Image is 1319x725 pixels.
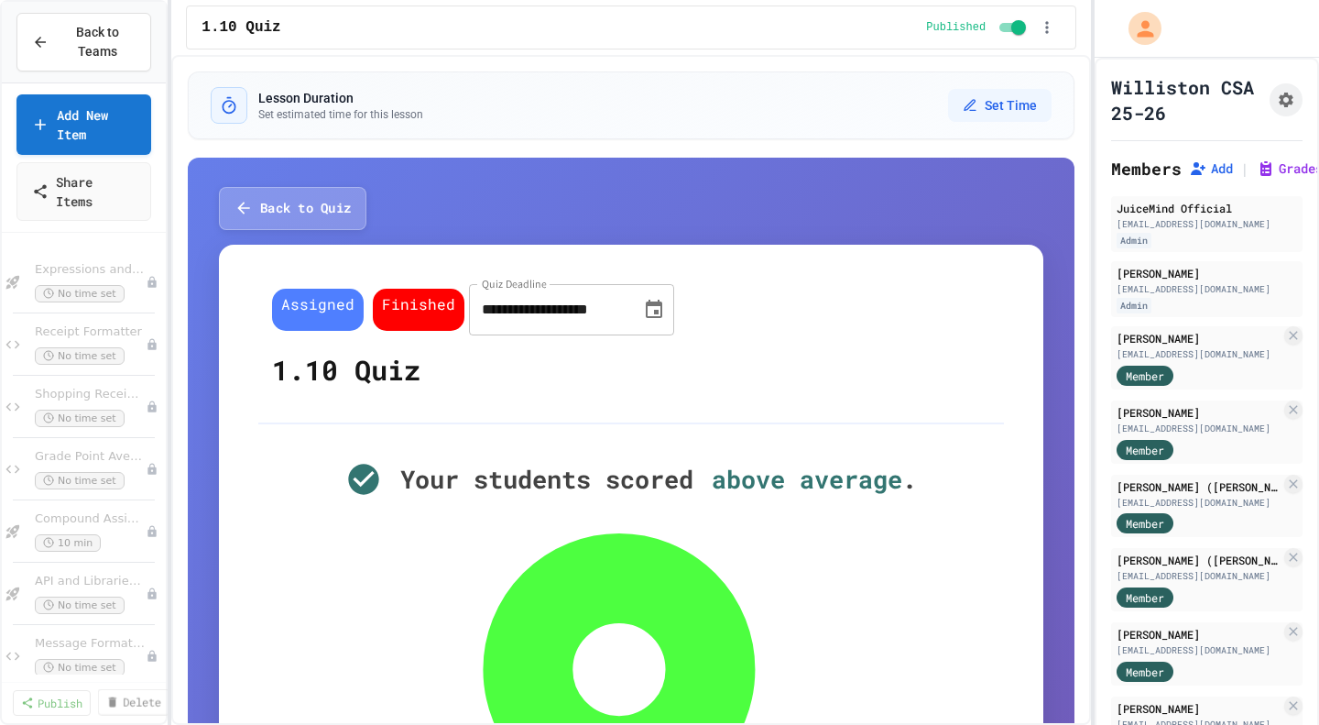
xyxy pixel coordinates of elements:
a: Publish [13,690,91,716]
span: API and Libraries - Topic 1.7 [35,574,146,589]
div: [PERSON_NAME] [1117,265,1297,281]
span: Finished [373,289,464,331]
span: Grade Point Average [35,449,146,465]
span: 10 min [35,534,101,552]
span: No time set [35,410,125,427]
span: 1.10 Quiz [202,16,280,38]
span: No time set [35,347,125,365]
div: My Account [1109,7,1166,49]
div: Unpublished [146,276,158,289]
div: [PERSON_NAME] [1117,404,1281,421]
div: [EMAIL_ADDRESS][DOMAIN_NAME] [1117,217,1297,231]
span: | [1240,158,1249,180]
div: [EMAIL_ADDRESS][DOMAIN_NAME] [1117,496,1281,510]
div: [PERSON_NAME] [1117,330,1281,346]
div: Admin [1117,298,1151,313]
div: Unpublished [146,338,158,351]
div: Unpublished [146,463,158,476]
div: [PERSON_NAME] [1117,700,1281,717]
iframe: chat widget [1242,652,1301,707]
p: Set estimated time for this lesson [258,107,423,122]
div: [PERSON_NAME] ([PERSON_NAME] [1117,552,1281,568]
span: Member [1126,368,1164,384]
iframe: chat widget [1167,572,1301,650]
span: Member [1126,442,1164,458]
div: [PERSON_NAME] [1117,626,1281,643]
span: Member [1126,589,1164,606]
span: Expressions and Assignment Statements [35,262,146,278]
div: [EMAIL_ADDRESS][DOMAIN_NAME] [1117,282,1297,296]
button: Add [1189,159,1233,178]
a: Share Items [16,162,151,221]
span: No time set [35,285,125,302]
div: [EMAIL_ADDRESS][DOMAIN_NAME] [1117,422,1281,435]
a: Add New Item [16,94,151,155]
span: Member [1126,515,1164,532]
div: Unpublished [146,650,158,663]
button: Assignment Settings [1270,83,1303,116]
h2: Members [1111,156,1182,181]
div: Unpublished [146,525,158,538]
button: Set Time [948,89,1052,122]
span: Compound Assignment Operators [35,511,146,527]
span: Published [926,20,986,35]
span: No time set [35,659,125,676]
div: Admin [1117,233,1151,248]
div: Unpublished [146,588,158,600]
div: [EMAIL_ADDRESS][DOMAIN_NAME] [1117,569,1281,583]
div: Your students scored . [267,461,995,499]
label: Quiz Deadline [482,276,547,291]
span: Message Formatter Fixer [35,636,146,652]
div: [PERSON_NAME] ([PERSON_NAME] [1117,478,1281,495]
span: Back to Teams [60,23,136,61]
span: Member [1126,664,1164,680]
div: Content is published and visible to students [926,16,1030,38]
span: Assigned [272,289,364,331]
div: 1.10 Quiz [267,335,425,404]
div: JuiceMind Official [1117,200,1297,216]
a: Delete [98,689,170,716]
div: Unpublished [146,401,158,413]
button: Back to Teams [16,13,151,71]
span: Receipt Formatter [35,324,146,340]
div: [EMAIL_ADDRESS][DOMAIN_NAME] [1117,643,1281,657]
span: above average [693,461,902,499]
h3: Lesson Duration [258,89,423,107]
span: No time set [35,597,125,614]
h1: Williston CSA 25-26 [1111,74,1262,126]
button: Back to Quiz [219,187,366,230]
button: Choose date, selected date is Sep 28, 2025 [636,291,672,328]
span: Shopping Receipt Builder [35,387,146,402]
div: [EMAIL_ADDRESS][DOMAIN_NAME] [1117,347,1281,361]
span: No time set [35,472,125,489]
